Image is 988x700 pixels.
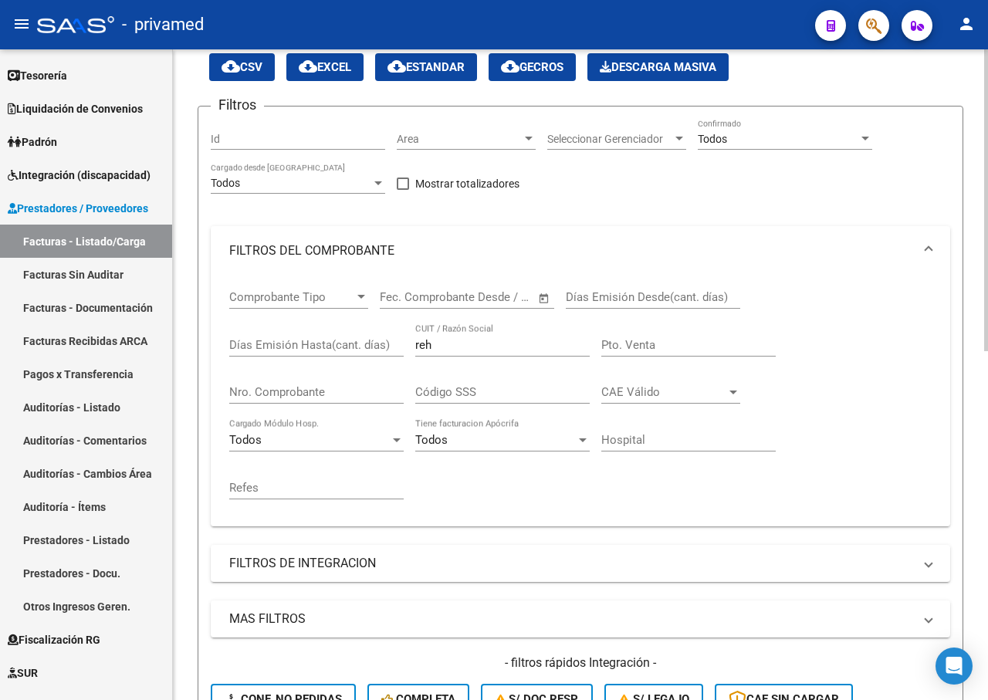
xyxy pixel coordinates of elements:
mat-icon: cloud_download [501,57,519,76]
button: Open calendar [536,289,553,307]
span: CAE Válido [601,385,726,399]
span: Seleccionar Gerenciador [547,133,672,146]
span: EXCEL [299,60,351,74]
span: - privamed [122,8,204,42]
mat-panel-title: MAS FILTROS [229,610,913,627]
h4: - filtros rápidos Integración - [211,654,950,671]
span: Prestadores / Proveedores [8,200,148,217]
span: SUR [8,664,38,681]
mat-expansion-panel-header: MAS FILTROS [211,600,950,637]
span: Todos [415,433,448,447]
span: Todos [229,433,262,447]
mat-icon: person [957,15,976,33]
mat-expansion-panel-header: FILTROS DEL COMPROBANTE [211,226,950,276]
mat-icon: cloud_download [299,57,317,76]
div: FILTROS DEL COMPROBANTE [211,276,950,526]
span: Padrón [8,134,57,150]
mat-icon: cloud_download [387,57,406,76]
mat-icon: cloud_download [222,57,240,76]
span: Descarga Masiva [600,60,716,74]
button: CSV [209,53,275,81]
button: Gecros [489,53,576,81]
span: Liquidación de Convenios [8,100,143,117]
span: Comprobante Tipo [229,290,354,304]
button: Estandar [375,53,477,81]
button: EXCEL [286,53,364,81]
mat-panel-title: FILTROS DE INTEGRACION [229,555,913,572]
span: Fiscalización RG [8,631,100,648]
button: Descarga Masiva [587,53,729,81]
span: Integración (discapacidad) [8,167,151,184]
app-download-masive: Descarga masiva de comprobantes (adjuntos) [587,53,729,81]
mat-expansion-panel-header: FILTROS DE INTEGRACION [211,545,950,582]
span: Mostrar totalizadores [415,174,519,193]
span: Tesorería [8,67,67,84]
span: Area [397,133,522,146]
input: Fecha fin [456,290,531,304]
input: Fecha inicio [380,290,442,304]
span: CSV [222,60,262,74]
span: Gecros [501,60,563,74]
span: Todos [698,133,727,145]
span: Todos [211,177,240,189]
span: Estandar [387,60,465,74]
mat-panel-title: FILTROS DEL COMPROBANTE [229,242,913,259]
h3: Filtros [211,94,264,116]
mat-icon: menu [12,15,31,33]
div: Open Intercom Messenger [936,648,973,685]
